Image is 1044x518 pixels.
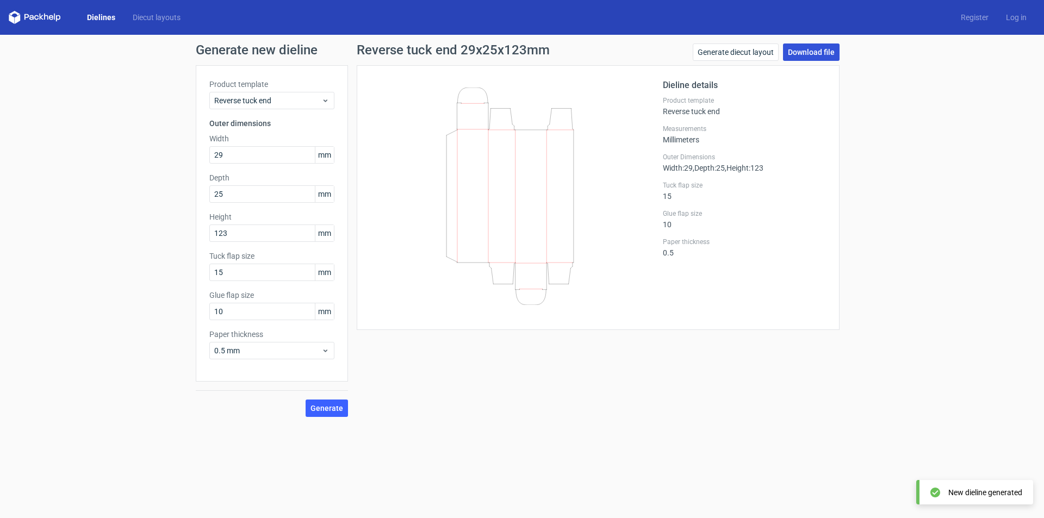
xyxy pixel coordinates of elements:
[663,124,826,144] div: Millimeters
[315,225,334,241] span: mm
[663,209,826,229] div: 10
[214,345,321,356] span: 0.5 mm
[663,124,826,133] label: Measurements
[663,238,826,246] label: Paper thickness
[357,43,550,57] h1: Reverse tuck end 29x25x123mm
[306,400,348,417] button: Generate
[310,404,343,412] span: Generate
[663,153,826,161] label: Outer Dimensions
[948,487,1022,498] div: New dieline generated
[783,43,840,61] a: Download file
[209,118,334,129] h3: Outer dimensions
[209,172,334,183] label: Depth
[663,96,826,105] label: Product template
[663,96,826,116] div: Reverse tuck end
[196,43,848,57] h1: Generate new dieline
[209,290,334,301] label: Glue flap size
[315,147,334,163] span: mm
[663,181,826,190] label: Tuck flap size
[693,43,779,61] a: Generate diecut layout
[663,209,826,218] label: Glue flap size
[209,251,334,261] label: Tuck flap size
[693,164,725,172] span: , Depth : 25
[663,181,826,201] div: 15
[315,186,334,202] span: mm
[214,95,321,106] span: Reverse tuck end
[663,79,826,92] h2: Dieline details
[209,79,334,90] label: Product template
[315,303,334,320] span: mm
[997,12,1035,23] a: Log in
[725,164,763,172] span: , Height : 123
[663,164,693,172] span: Width : 29
[209,329,334,340] label: Paper thickness
[315,264,334,280] span: mm
[952,12,997,23] a: Register
[209,133,334,144] label: Width
[78,12,124,23] a: Dielines
[663,238,826,257] div: 0.5
[209,211,334,222] label: Height
[124,12,189,23] a: Diecut layouts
